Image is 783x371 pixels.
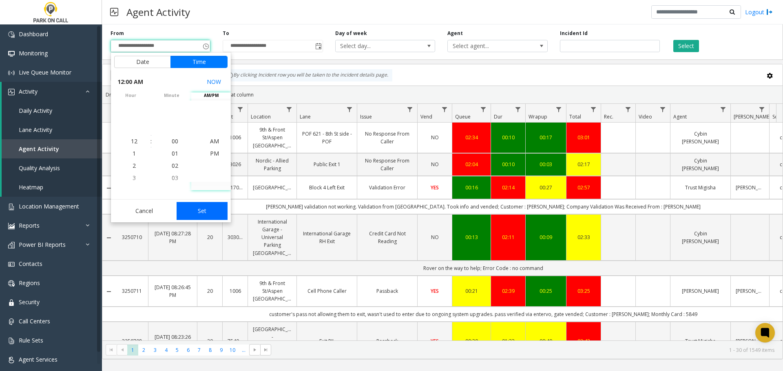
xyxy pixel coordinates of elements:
a: YES [422,337,447,345]
a: Trust Migisha [675,184,725,191]
a: 02:57 [571,184,596,191]
a: Location Filter Menu [284,104,295,115]
a: Lane Filter Menu [344,104,355,115]
a: Cybin [PERSON_NAME] [675,130,725,145]
span: Page 6 [183,345,194,356]
a: Video Filter Menu [657,104,668,115]
span: Page 7 [194,345,205,356]
span: Video [639,113,652,120]
span: Go to the next page [252,347,258,353]
img: 'icon' [8,318,15,325]
a: International Garage RH Exit [302,230,352,245]
button: Date tab [114,56,171,68]
a: 00:30 [457,337,486,345]
a: Cybin [PERSON_NAME] [675,230,725,245]
a: 02:43 [571,337,596,345]
a: Collapse Details [102,185,115,191]
span: Toggle popup [201,40,210,52]
a: 03:01 [571,134,596,141]
a: Lane Activity [2,120,102,139]
a: Validation Error [362,184,412,191]
a: 1006 [228,287,243,295]
span: [PERSON_NAME] [734,113,771,120]
span: Lane Activity [19,126,52,134]
kendo-pager-info: 1 - 30 of 1549 items [276,347,774,353]
span: Lane [300,113,311,120]
a: [PERSON_NAME] [736,287,764,295]
span: Daily Activity [19,107,52,114]
a: No Response From Caller [362,130,412,145]
img: 'icon' [8,31,15,38]
span: Activity [19,88,38,95]
div: 02:17 [571,160,596,168]
a: [PERSON_NAME] [736,184,764,191]
img: 'icon' [8,50,15,57]
a: 3250711 [120,287,143,295]
a: 02:39 [496,287,520,295]
a: Wrapup Filter Menu [553,104,564,115]
span: Rec. [604,113,613,120]
a: Agent Activity [2,139,102,158]
span: Page 4 [161,345,172,356]
span: Heatmap [19,183,43,191]
span: Dur [494,113,502,120]
a: NO [422,233,447,241]
span: Agent [673,113,687,120]
div: By clicking Incident row you will be taken to the incident details page. [223,69,392,81]
a: 00:10 [496,160,520,168]
img: 'icon' [8,357,15,363]
a: 00:40 [531,337,561,345]
a: Cell Phone Caller [302,287,352,295]
span: Dashboard [19,30,48,38]
a: 02:04 [457,160,486,168]
a: Daily Activity [2,101,102,120]
span: Page 5 [172,345,183,356]
a: Collapse Details [102,288,115,295]
label: Agent [447,30,463,37]
a: 303031 [228,233,243,241]
div: 00:25 [531,287,561,295]
img: 'icon' [8,204,15,210]
div: 00:17 [531,134,561,141]
a: 20 [202,233,217,241]
a: Issue Filter Menu [405,104,416,115]
span: Agent Activity [19,145,59,153]
a: [PERSON_NAME] [736,337,764,345]
span: 12:00 AM [117,76,143,88]
span: hour [111,92,150,99]
a: 02:11 [496,233,520,241]
a: Parker Filter Menu [756,104,768,115]
a: 00:21 [457,287,486,295]
a: Agent Filter Menu [718,104,729,115]
img: 'icon' [8,223,15,229]
span: Security [19,298,40,306]
a: [PERSON_NAME] [675,287,725,295]
div: 02:14 [496,184,520,191]
a: YES [422,287,447,295]
a: Trust Migisha [675,337,725,345]
div: Data table [102,104,783,340]
span: 1 [133,149,136,157]
span: Location [251,113,271,120]
a: Rec. Filter Menu [623,104,634,115]
span: Page 8 [205,345,216,356]
img: 'icon' [8,299,15,306]
span: 2 [133,162,136,169]
a: Nordic - Allied Parking [253,157,292,172]
span: Go to the last page [263,347,269,353]
a: 00:10 [496,134,520,141]
a: 20 [202,337,217,345]
a: 03:25 [571,287,596,295]
button: Cancel [114,202,174,220]
a: Passback [362,337,412,345]
span: YES [431,338,439,345]
span: Page 11 [238,345,249,356]
span: 00 [172,137,178,145]
a: 00:09 [531,233,561,241]
span: Live Queue Monitor [19,68,71,76]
